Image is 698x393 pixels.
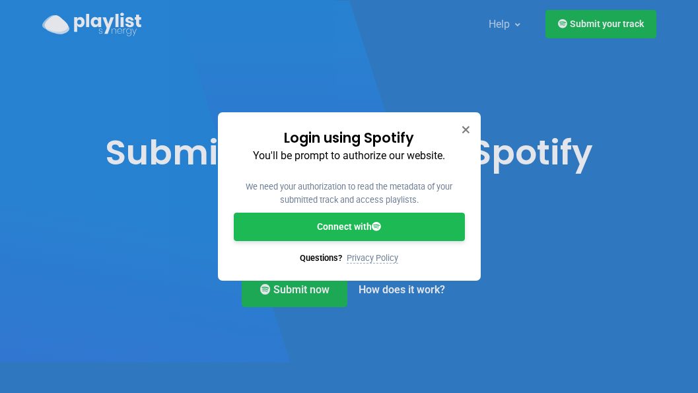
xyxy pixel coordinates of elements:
a: Connect with [234,213,465,241]
a: Privacy Policy [347,253,398,264]
p: You'll be prompt to authorize our website. [234,147,465,164]
p: We need your authorization to read the metadata of your submitted track and access playlists. [234,180,465,207]
h3: Login using Spotify [234,128,465,147]
span: Questions? [300,253,342,263]
button: Close [461,123,470,136]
